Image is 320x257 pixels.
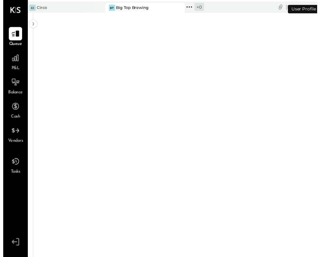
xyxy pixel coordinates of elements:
[305,4,319,10] span: 10 : 34
[5,91,20,98] span: Balance
[5,141,20,147] span: Vendors
[9,67,17,73] span: P&L
[34,5,45,11] div: Circo
[279,3,286,11] div: copy link
[0,28,25,48] a: Queue
[115,5,148,11] div: Big Top Brewing
[8,116,17,122] span: Cash
[0,126,25,147] a: Vendors
[0,52,25,73] a: P&L
[0,77,25,98] a: Balance
[6,42,19,48] span: Queue
[108,5,114,11] div: BT
[195,3,205,11] div: + 0
[0,102,25,122] a: Cash
[27,5,33,11] div: Ci
[0,158,25,179] a: Tasks
[8,172,17,179] span: Tasks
